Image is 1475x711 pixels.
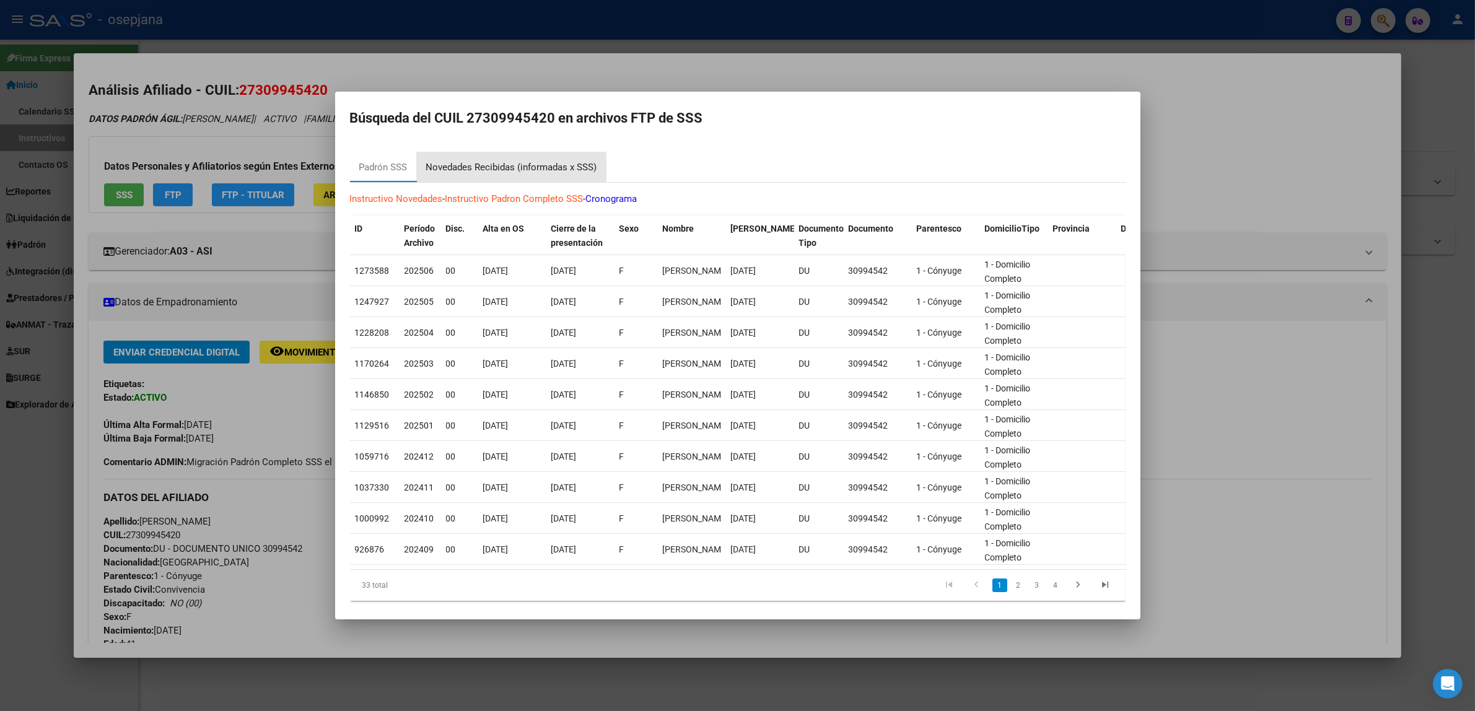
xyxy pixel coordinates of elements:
span: [DATE] [731,266,756,276]
span: F [619,482,624,492]
div: DU [799,543,839,557]
span: 1059716 [355,451,390,461]
span: 1228208 [355,328,390,338]
span: 926876 [355,544,385,554]
a: go to last page [1094,578,1118,592]
span: F [619,513,624,523]
span: 202502 [405,390,434,399]
span: 1146850 [355,390,390,399]
span: 1 - Domicilio Completo [985,538,1031,562]
a: go to next page [1067,578,1090,592]
div: DU [799,419,839,433]
span: [DATE] [551,451,577,461]
span: 1000992 [355,513,390,523]
div: 30994542 [849,419,907,433]
span: 202503 [405,359,434,369]
span: 1 - Cónyuge [917,513,962,523]
span: [DATE] [551,544,577,554]
span: 202505 [405,297,434,307]
div: 30994542 [849,388,907,402]
datatable-header-cell: Documento Tipo [794,216,844,256]
div: 30994542 [849,481,907,495]
span: Alta en OS [483,224,525,233]
span: 1 - Domicilio Completo [985,260,1031,284]
span: 1247927 [355,297,390,307]
div: DU [799,481,839,495]
div: 00 [446,543,473,557]
span: 1 - Domicilio Completo [985,290,1031,315]
span: Provincia [1053,224,1090,233]
span: Documento Tipo [799,224,844,248]
span: [DATE] [731,359,756,369]
li: page 4 [1046,575,1065,596]
span: 202410 [405,513,434,523]
span: [DATE] [483,266,509,276]
span: MAZZITELLI VANESA ALEJANDRA [663,390,729,399]
div: DU [799,326,839,340]
div: 00 [446,388,473,402]
span: 1 - Cónyuge [917,544,962,554]
a: 3 [1030,578,1044,592]
span: 202506 [405,266,434,276]
div: 00 [446,481,473,495]
div: 30994542 [849,264,907,278]
iframe: Intercom live chat [1433,669,1463,699]
span: [DATE] [551,390,577,399]
datatable-header-cell: Parentesco [912,216,980,256]
span: 202409 [405,544,434,554]
datatable-header-cell: Período Archivo [400,216,441,256]
span: [DATE] [483,297,509,307]
span: 1 - Domicilio Completo [985,507,1031,531]
p: - - [350,192,1126,206]
div: DU [799,357,839,371]
div: 00 [446,512,473,526]
span: 1037330 [355,482,390,492]
span: 1 - Cónyuge [917,421,962,430]
div: DU [799,264,839,278]
span: F [619,544,624,554]
span: [DATE] [551,297,577,307]
datatable-header-cell: Documento [844,216,912,256]
span: [DATE] [731,390,756,399]
a: Instructivo Padron Completo SSS [445,193,584,204]
span: [DATE] [551,359,577,369]
span: MAZZITELLI VANESA ALEJANDRA [663,544,729,554]
span: Parentesco [917,224,962,233]
li: page 3 [1028,575,1046,596]
div: 00 [446,357,473,371]
span: MAZZITELLI VANESA ALEJANDRA [663,451,729,461]
span: [DATE] [551,513,577,523]
div: 30994542 [849,295,907,309]
span: 1 - Cónyuge [917,266,962,276]
span: 1 - Cónyuge [917,359,962,369]
span: [DATE] [731,482,756,492]
div: 30994542 [849,326,907,340]
span: 1129516 [355,421,390,430]
datatable-header-cell: Fecha Nac. [726,216,794,256]
datatable-header-cell: Sexo [615,216,658,256]
span: [DATE] [731,513,756,523]
div: DU [799,512,839,526]
span: Disc. [446,224,465,233]
a: 1 [992,578,1007,592]
span: [DATE] [731,421,756,430]
span: F [619,359,624,369]
span: F [619,421,624,430]
div: 30994542 [849,357,907,371]
span: [DATE] [483,421,509,430]
span: 202412 [405,451,434,461]
datatable-header-cell: DomicilioTipo [980,216,1048,256]
span: F [619,297,624,307]
span: DomicilioTipo [985,224,1040,233]
span: ID [355,224,363,233]
div: 30994542 [849,543,907,557]
span: 1 - Domicilio Completo [985,352,1031,377]
a: 2 [1011,578,1026,592]
a: Instructivo Novedades [350,193,443,204]
span: 202411 [405,482,434,492]
div: 30994542 [849,450,907,464]
span: 1 - Cónyuge [917,390,962,399]
div: 00 [446,419,473,433]
span: [DATE] [551,421,577,430]
datatable-header-cell: Nombre [658,216,726,256]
